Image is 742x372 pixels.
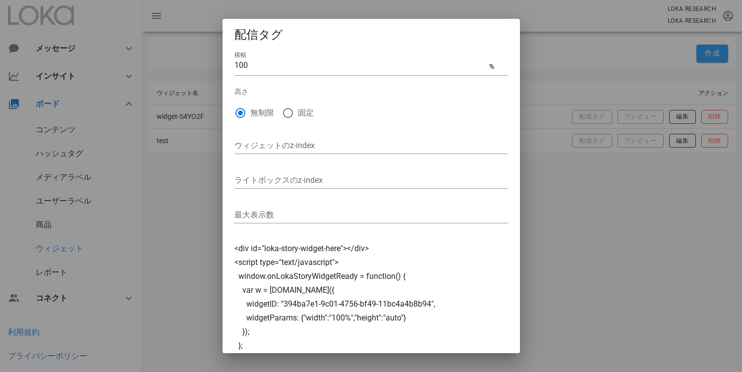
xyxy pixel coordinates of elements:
span: % [484,62,500,70]
label: 固定 [298,108,314,118]
button: % [476,57,508,75]
label: 高さ [234,88,248,96]
label: 無制限 [250,108,274,118]
div: 配信タグ [223,19,520,48]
